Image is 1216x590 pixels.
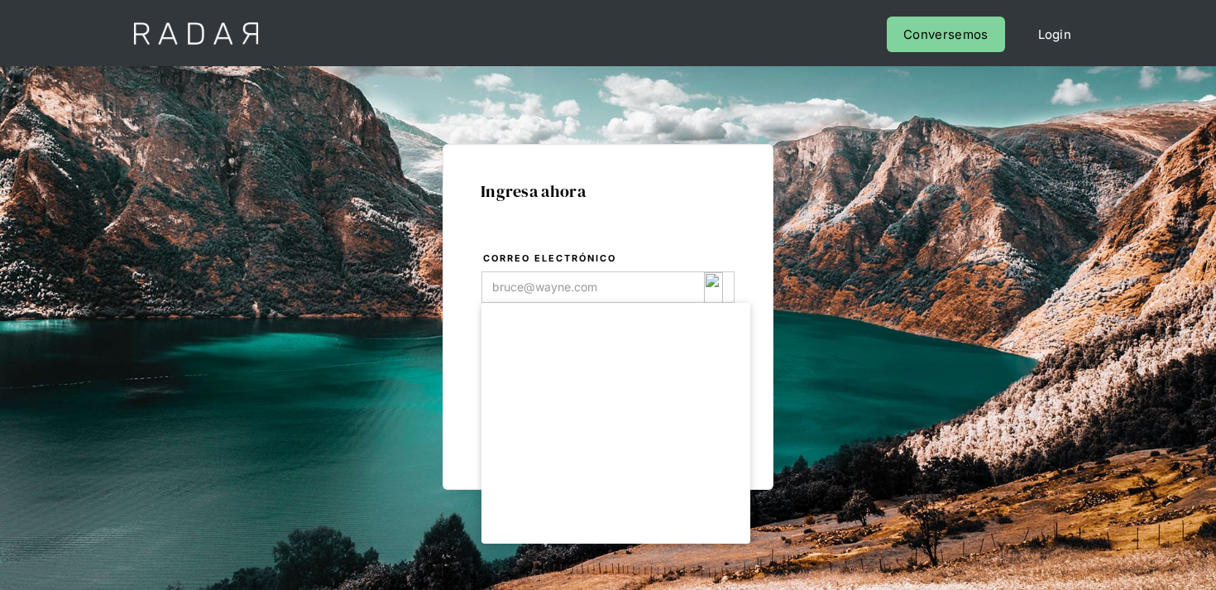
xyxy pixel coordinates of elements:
a: Conversemos [887,17,1004,52]
a: Login [1022,17,1089,52]
img: icon_180.svg [704,272,723,304]
input: bruce@wayne.com [481,271,735,303]
h1: Ingresa ahora [481,182,735,200]
form: Login Form [481,250,735,452]
label: Correo electrónico [483,251,735,267]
